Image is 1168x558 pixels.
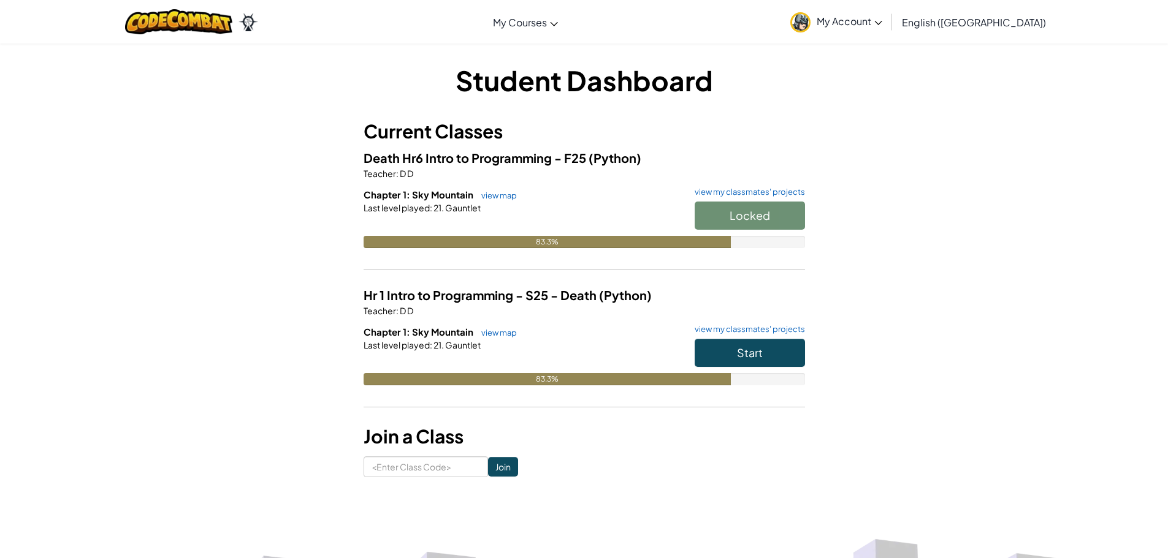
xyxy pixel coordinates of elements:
[475,190,517,200] a: view map
[364,456,488,477] input: <Enter Class Code>
[432,339,444,350] span: 21.
[493,16,547,29] span: My Courses
[689,188,805,196] a: view my classmates' projects
[784,2,888,41] a: My Account
[488,457,518,477] input: Join
[737,345,763,360] span: Start
[599,287,652,303] span: (Python)
[430,202,432,213] span: :
[902,16,1046,29] span: English ([GEOGRAPHIC_DATA])
[896,6,1052,39] a: English ([GEOGRAPHIC_DATA])
[125,9,232,34] img: CodeCombat logo
[475,328,517,337] a: view map
[444,339,481,350] span: Gauntlet
[817,15,882,28] span: My Account
[396,168,399,179] span: :
[364,423,805,450] h3: Join a Class
[364,339,430,350] span: Last level played
[790,12,811,32] img: avatar
[364,236,731,248] div: 83.3%
[364,61,805,99] h1: Student Dashboard
[364,373,731,385] div: 83.3%
[695,339,805,367] button: Start
[239,13,258,31] img: Ozaria
[444,202,481,213] span: Gauntlet
[364,168,396,179] span: Teacher
[432,202,444,213] span: 21.
[589,150,641,165] span: (Python)
[364,326,475,337] span: Chapter 1: Sky Mountain
[430,339,432,350] span: :
[364,189,475,200] span: Chapter 1: Sky Mountain
[487,6,564,39] a: My Courses
[364,202,430,213] span: Last level played
[689,325,805,333] a: view my classmates' projects
[364,305,396,316] span: Teacher
[364,287,599,303] span: Hr 1 Intro to Programming - S25 - Death
[399,168,413,179] span: D D
[396,305,399,316] span: :
[364,150,589,165] span: Death Hr6 Intro to Programming - F25
[399,305,413,316] span: D D
[364,118,805,145] h3: Current Classes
